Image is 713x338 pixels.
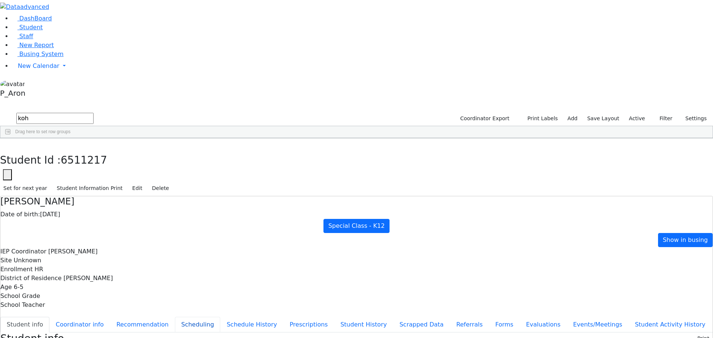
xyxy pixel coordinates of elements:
button: Prescriptions [283,317,334,332]
label: School Grade [0,292,40,301]
button: Coordinator info [49,317,110,332]
span: 6511217 [61,154,107,166]
button: Forms [489,317,520,332]
button: Student info [0,317,49,332]
button: Student Activity History [629,317,712,332]
button: Save Layout [584,113,622,124]
input: Search [16,113,94,124]
a: Add [564,113,581,124]
button: Settings [676,113,710,124]
div: [DATE] [0,210,713,219]
label: Age [0,283,12,292]
a: Student [12,24,43,31]
label: Site [0,256,12,265]
button: Scheduling [175,317,220,332]
button: Filter [650,113,676,124]
a: Staff [12,33,33,40]
label: School Teacher [0,301,45,309]
label: Enrollment [0,265,33,274]
label: District of Residence [0,274,62,283]
button: Schedule History [220,317,283,332]
span: HR [35,266,43,273]
button: Evaluations [520,317,567,332]
span: [PERSON_NAME] [48,248,98,255]
span: New Report [19,42,54,49]
span: Staff [19,33,33,40]
a: Show in busing [658,233,713,247]
a: New Calendar [12,59,713,73]
button: Delete [149,183,172,194]
button: Recommendation [110,317,175,332]
span: Drag here to set row groups [15,129,71,134]
span: New Calendar [18,62,59,69]
span: [PERSON_NAME] [64,275,113,282]
label: Date of birth: [0,210,40,219]
a: New Report [12,42,54,49]
label: Active [626,113,648,124]
button: Edit [129,183,146,194]
button: Student Information Print [53,183,126,194]
h4: [PERSON_NAME] [0,196,713,207]
a: Special Class - K12 [323,219,390,233]
button: Print Labels [519,113,561,124]
button: Events/Meetings [567,317,628,332]
a: DashBoard [12,15,52,22]
button: Scrapped Data [393,317,450,332]
span: Busing System [19,50,64,58]
span: Unknown [14,257,41,264]
button: Referrals [450,317,489,332]
span: Show in busing [663,236,708,243]
button: Student History [334,317,393,332]
span: DashBoard [19,15,52,22]
span: Student [19,24,43,31]
a: Busing System [12,50,64,58]
label: IEP Coordinator [0,247,46,256]
button: Coordinator Export [455,113,513,124]
span: 6-5 [14,283,23,291]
